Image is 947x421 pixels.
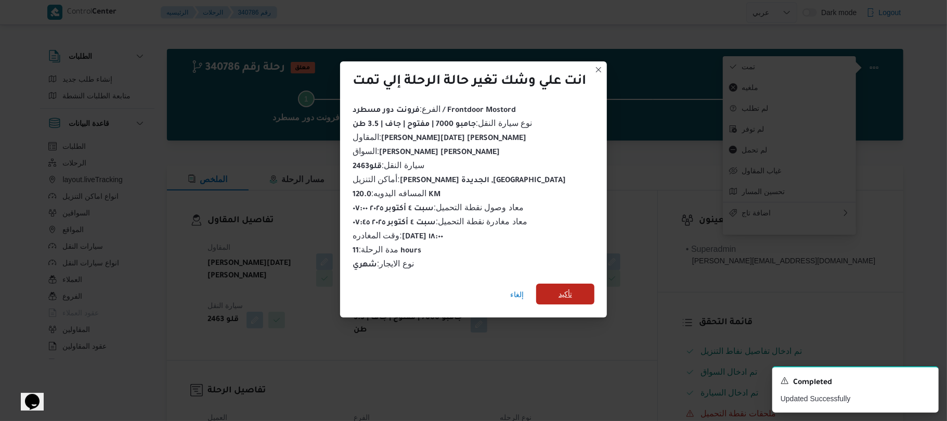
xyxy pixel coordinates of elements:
b: 11 hours [353,247,421,256]
span: وقت المغادره : [353,231,443,240]
span: مدة الرحلة : [353,245,421,254]
span: Completed [793,377,832,389]
span: الفرع : [353,105,516,113]
div: انت علي وشك تغير حالة الرحلة إلي تمت [353,74,586,91]
span: إلغاء [510,288,524,301]
span: نوع الايجار : [353,259,414,268]
span: معاد مغادرة نقطة التحميل : [353,217,527,226]
p: Updated Successfully [781,393,930,404]
span: السواق : [353,147,500,156]
button: إلغاء [506,284,528,305]
b: [DATE] ١٨:٠٠ [402,233,443,241]
b: فرونت دور مسطرد / Frontdoor Mostord [353,107,516,115]
button: تأكيد [536,284,594,304]
b: جامبو 7000 | مفتوح | جاف | 3.5 طن [353,121,476,129]
button: Closes this modal window [592,63,605,76]
span: معاد وصول نقطة التحميل : [353,203,524,212]
span: المسافه اليدويه : [353,189,440,198]
iframe: chat widget [10,379,44,411]
span: سيارة النقل : [353,161,424,170]
span: نوع سيارة النقل : [353,119,532,127]
b: [PERSON_NAME] الجديدة ,[GEOGRAPHIC_DATA] [400,177,566,185]
b: [PERSON_NAME] [PERSON_NAME] [379,149,500,157]
b: سبت ٤ أكتوبر ٢٠٢٥ ٠٧:٠٠ [353,205,434,213]
b: 120.0 KM [353,191,440,199]
span: المقاول : [353,133,526,142]
div: Notification [781,376,930,389]
b: سبت ٤ أكتوبر ٢٠٢٥ ٠٧:٤٥ [353,219,436,227]
span: أماكن التنزيل : [353,175,566,184]
b: شهري [353,261,377,270]
b: [PERSON_NAME][DATE] [PERSON_NAME] [381,135,526,143]
b: قلو2463 [353,163,382,171]
span: تأكيد [559,288,572,300]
